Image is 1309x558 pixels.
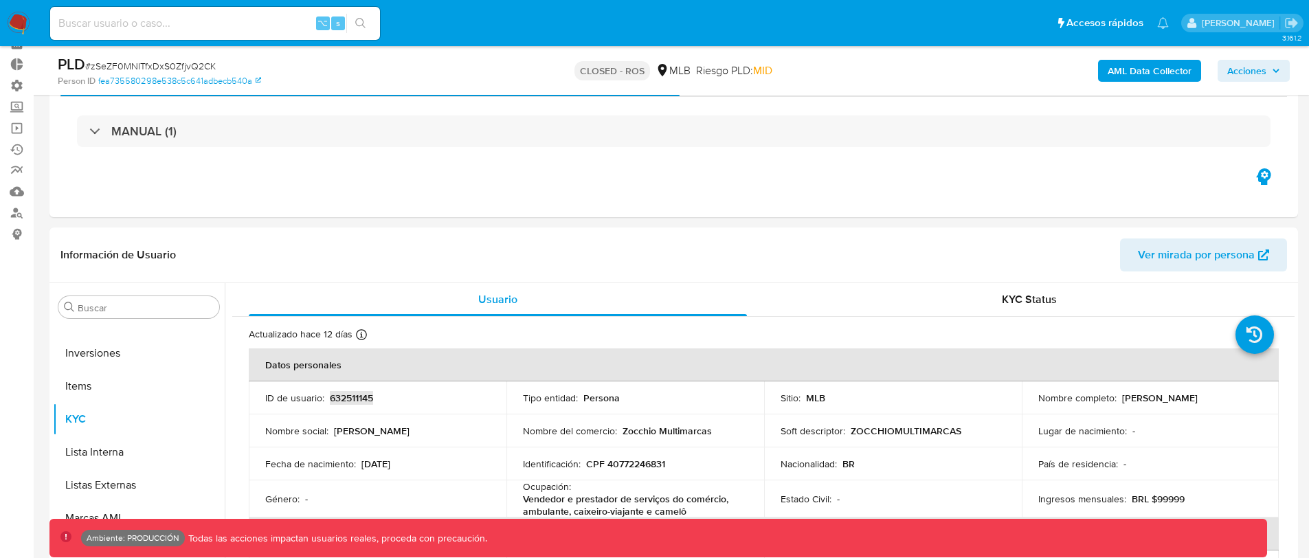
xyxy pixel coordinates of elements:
span: Usuario [478,291,517,307]
p: CLOSED - ROS [574,61,650,80]
button: Acciones [1218,60,1290,82]
span: Riesgo PLD: [696,63,772,78]
button: search-icon [346,14,374,33]
p: Lugar de nacimiento : [1038,425,1127,437]
p: Ingresos mensuales : [1038,493,1126,505]
span: ⌥ [317,16,328,30]
p: BRL $99999 [1132,493,1185,505]
span: s [336,16,340,30]
p: Vendedor e prestador de serviços do comércio, ambulante, caixeiro-viajante e camelô [523,493,742,517]
p: Actualizado hace 12 días [249,328,353,341]
p: Identificación : [523,458,581,470]
p: Ocupación : [523,480,571,493]
p: Ambiente: PRODUCCIÓN [87,535,179,541]
a: Notificaciones [1157,17,1169,29]
button: Buscar [64,302,75,313]
input: Buscar usuario o caso... [50,14,380,32]
b: Person ID [58,75,96,87]
h3: MANUAL (1) [111,124,177,139]
p: Persona [583,392,620,404]
p: omar.guzman@mercadolibre.com.co [1202,16,1279,30]
p: ZOCCHIOMULTIMARCAS [851,425,961,437]
b: PLD [58,53,85,75]
input: Buscar [78,302,214,314]
p: 632511145 [330,392,373,404]
p: - [1132,425,1135,437]
a: Salir [1284,16,1299,30]
p: BR [842,458,855,470]
h1: Información de Usuario [60,248,176,262]
p: Género : [265,493,300,505]
span: Accesos rápidos [1066,16,1143,30]
th: Información de contacto [249,517,1279,550]
span: 3.161.2 [1282,32,1302,43]
th: Datos personales [249,348,1279,381]
p: [PERSON_NAME] [334,425,410,437]
p: - [305,493,308,505]
button: AML Data Collector [1098,60,1201,82]
span: # zSeZF0MNITfxDxS0ZfjvQ2CK [85,59,216,73]
p: ID de usuario : [265,392,324,404]
p: Todas las acciones impactan usuarios reales, proceda con precaución. [185,532,487,545]
span: MID [753,63,772,78]
div: MANUAL (1) [77,115,1271,147]
span: Acciones [1227,60,1266,82]
a: fea735580298e538c5c641adbecb540a [98,75,261,87]
b: AML Data Collector [1108,60,1191,82]
button: KYC [53,403,225,436]
span: Ver mirada por persona [1138,238,1255,271]
p: Sitio : [781,392,801,404]
p: - [837,493,840,505]
p: CPF 40772246831 [586,458,665,470]
button: Ver mirada por persona [1120,238,1287,271]
p: Fecha de nacimiento : [265,458,356,470]
p: - [1123,458,1126,470]
p: País de residencia : [1038,458,1118,470]
button: Items [53,370,225,403]
div: MLB [656,63,691,78]
p: Nombre social : [265,425,328,437]
button: Listas Externas [53,469,225,502]
p: Soft descriptor : [781,425,845,437]
span: KYC Status [1002,291,1057,307]
p: Tipo entidad : [523,392,578,404]
button: Inversiones [53,337,225,370]
p: Nacionalidad : [781,458,837,470]
button: Marcas AML [53,502,225,535]
p: Nombre completo : [1038,392,1117,404]
p: MLB [806,392,825,404]
button: Lista Interna [53,436,225,469]
p: Nombre del comercio : [523,425,617,437]
p: [PERSON_NAME] [1122,392,1198,404]
p: Zocchio Multimarcas [623,425,712,437]
p: Estado Civil : [781,493,831,505]
p: [DATE] [361,458,390,470]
